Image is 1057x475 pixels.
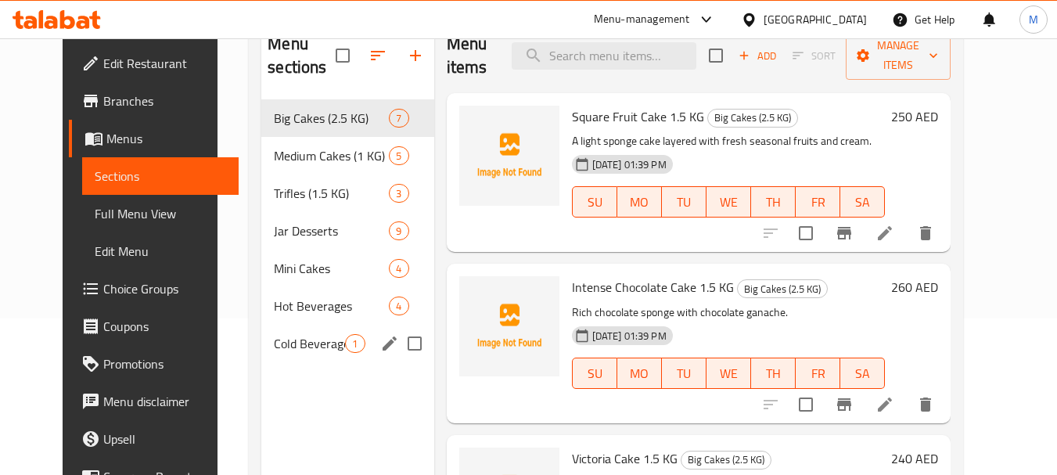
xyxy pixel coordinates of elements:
[891,448,938,470] h6: 240 AED
[572,358,617,389] button: SU
[390,224,408,239] span: 9
[572,131,886,151] p: A light sponge cake layered with fresh seasonal fruits and cream.
[390,186,408,201] span: 3
[326,39,359,72] span: Select all sections
[274,297,389,315] span: Hot Beverages
[891,106,938,128] h6: 250 AED
[69,120,239,157] a: Menus
[707,109,798,128] div: Big Cakes (2.5 KG)
[274,109,389,128] span: Big Cakes (2.5 KG)
[103,430,227,448] span: Upsell
[737,279,828,298] div: Big Cakes (2.5 KG)
[789,388,822,421] span: Select to update
[713,191,745,214] span: WE
[346,336,364,351] span: 1
[82,157,239,195] a: Sections
[397,37,434,74] button: Add section
[82,195,239,232] a: Full Menu View
[847,191,879,214] span: SA
[268,32,335,79] h2: Menu sections
[389,259,408,278] div: items
[274,259,389,278] div: Mini Cakes
[69,82,239,120] a: Branches
[69,383,239,420] a: Menu disclaimer
[390,149,408,164] span: 5
[617,186,662,218] button: MO
[345,334,365,353] div: items
[69,420,239,458] a: Upsell
[389,221,408,240] div: items
[846,31,951,80] button: Manage items
[796,186,840,218] button: FR
[662,186,706,218] button: TU
[699,39,732,72] span: Select section
[261,287,433,325] div: Hot Beverages4
[274,221,389,240] span: Jar Desserts
[103,54,227,73] span: Edit Restaurant
[624,362,656,385] span: MO
[390,261,408,276] span: 4
[572,275,734,299] span: Intense Chocolate Cake 1.5 KG
[261,175,433,212] div: Trifles (1.5 KG)3
[764,11,867,28] div: [GEOGRAPHIC_DATA]
[732,44,782,68] button: Add
[751,358,796,389] button: TH
[95,242,227,261] span: Edit Menu
[738,280,827,298] span: Big Cakes (2.5 KG)
[825,214,863,252] button: Branch-specific-item
[261,250,433,287] div: Mini Cakes4
[390,111,408,126] span: 7
[274,146,389,165] span: Medium Cakes (1 KG)
[586,329,673,344] span: [DATE] 01:39 PM
[572,447,678,470] span: Victoria Cake 1.5 KG
[359,37,397,74] span: Sort sections
[875,395,894,414] a: Edit menu item
[82,232,239,270] a: Edit Menu
[274,184,389,203] span: Trifles (1.5 KG)
[579,191,611,214] span: SU
[840,358,885,389] button: SA
[751,186,796,218] button: TH
[103,317,227,336] span: Coupons
[825,386,863,423] button: Branch-specific-item
[907,386,944,423] button: delete
[389,184,408,203] div: items
[390,299,408,314] span: 4
[95,204,227,223] span: Full Menu View
[624,191,656,214] span: MO
[572,105,704,128] span: Square Fruit Cake 1.5 KG
[69,270,239,308] a: Choice Groups
[796,358,840,389] button: FR
[668,191,700,214] span: TU
[378,332,401,355] button: edit
[69,45,239,82] a: Edit Restaurant
[594,10,690,29] div: Menu-management
[261,137,433,175] div: Medium Cakes (1 KG)5
[579,362,611,385] span: SU
[858,36,938,75] span: Manage items
[757,362,789,385] span: TH
[261,325,433,362] div: Cold Beverages1edit
[459,276,559,376] img: Intense Chocolate Cake 1.5 KG
[447,32,494,79] h2: Menu items
[261,93,433,369] nav: Menu sections
[907,214,944,252] button: delete
[617,358,662,389] button: MO
[103,279,227,298] span: Choice Groups
[732,44,782,68] span: Add item
[103,354,227,373] span: Promotions
[668,362,700,385] span: TU
[274,334,345,353] span: Cold Beverages
[662,358,706,389] button: TU
[757,191,789,214] span: TH
[891,276,938,298] h6: 260 AED
[736,47,778,65] span: Add
[69,345,239,383] a: Promotions
[389,109,408,128] div: items
[706,358,751,389] button: WE
[782,44,846,68] span: Select section first
[789,217,822,250] span: Select to update
[512,42,696,70] input: search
